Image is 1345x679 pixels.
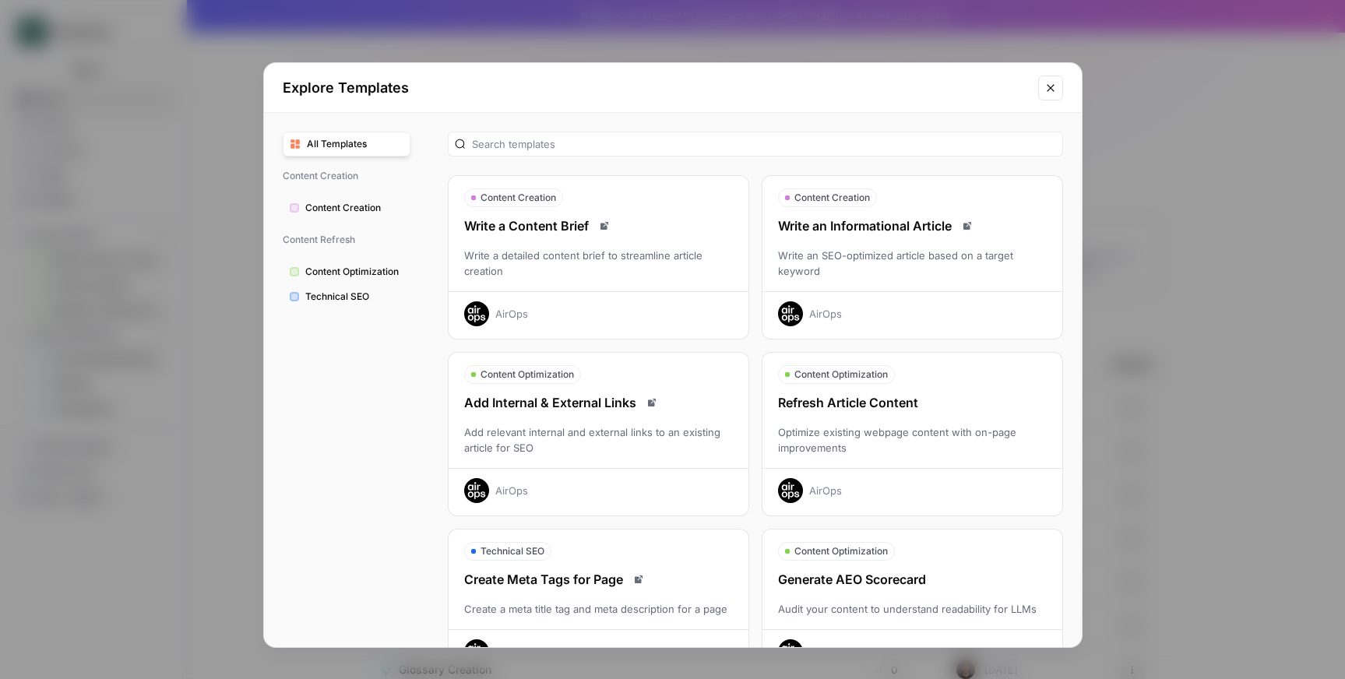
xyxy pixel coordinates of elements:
[481,368,574,382] span: Content Optimization
[762,216,1062,235] div: Write an Informational Article
[762,424,1062,456] div: Optimize existing webpage content with on-page improvements
[283,195,410,220] button: Content Creation
[472,136,1056,152] input: Search templates
[794,368,888,382] span: Content Optimization
[762,393,1062,412] div: Refresh Article Content
[283,163,410,189] span: Content Creation
[448,175,749,339] button: Content CreationWrite a Content BriefRead docsWrite a detailed content brief to streamline articl...
[449,216,748,235] div: Write a Content Brief
[449,601,748,617] div: Create a meta title tag and meta description for a page
[809,483,842,498] div: AirOps
[762,601,1062,617] div: Audit your content to understand readability for LLMs
[448,529,749,677] button: Technical SEOCreate Meta Tags for PageRead docsCreate a meta title tag and meta description for a...
[495,306,528,322] div: AirOps
[958,216,977,235] a: Read docs
[629,570,648,589] a: Read docs
[449,393,748,412] div: Add Internal & External Links
[283,77,1029,99] h2: Explore Templates
[495,644,528,660] div: AirOps
[762,248,1062,279] div: Write an SEO-optimized article based on a target keyword
[762,529,1063,677] button: Content OptimizationGenerate AEO ScorecardAudit your content to understand readability for LLMsAi...
[481,191,556,205] span: Content Creation
[481,544,544,558] span: Technical SEO
[762,570,1062,589] div: Generate AEO Scorecard
[809,306,842,322] div: AirOps
[283,227,410,253] span: Content Refresh
[809,644,842,660] div: AirOps
[762,175,1063,339] button: Content CreationWrite an Informational ArticleRead docsWrite an SEO-optimized article based on a ...
[283,132,410,157] button: All Templates
[495,483,528,498] div: AirOps
[448,352,749,516] button: Content OptimizationAdd Internal & External LinksRead docsAdd relevant internal and external link...
[762,352,1063,516] button: Content OptimizationRefresh Article ContentOptimize existing webpage content with on-page improve...
[449,570,748,589] div: Create Meta Tags for Page
[305,201,403,215] span: Content Creation
[449,248,748,279] div: Write a detailed content brief to streamline article creation
[305,265,403,279] span: Content Optimization
[449,424,748,456] div: Add relevant internal and external links to an existing article for SEO
[794,544,888,558] span: Content Optimization
[794,191,870,205] span: Content Creation
[307,137,403,151] span: All Templates
[305,290,403,304] span: Technical SEO
[283,284,410,309] button: Technical SEO
[643,393,661,412] a: Read docs
[283,259,410,284] button: Content Optimization
[1038,76,1063,100] button: Close modal
[595,216,614,235] a: Read docs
